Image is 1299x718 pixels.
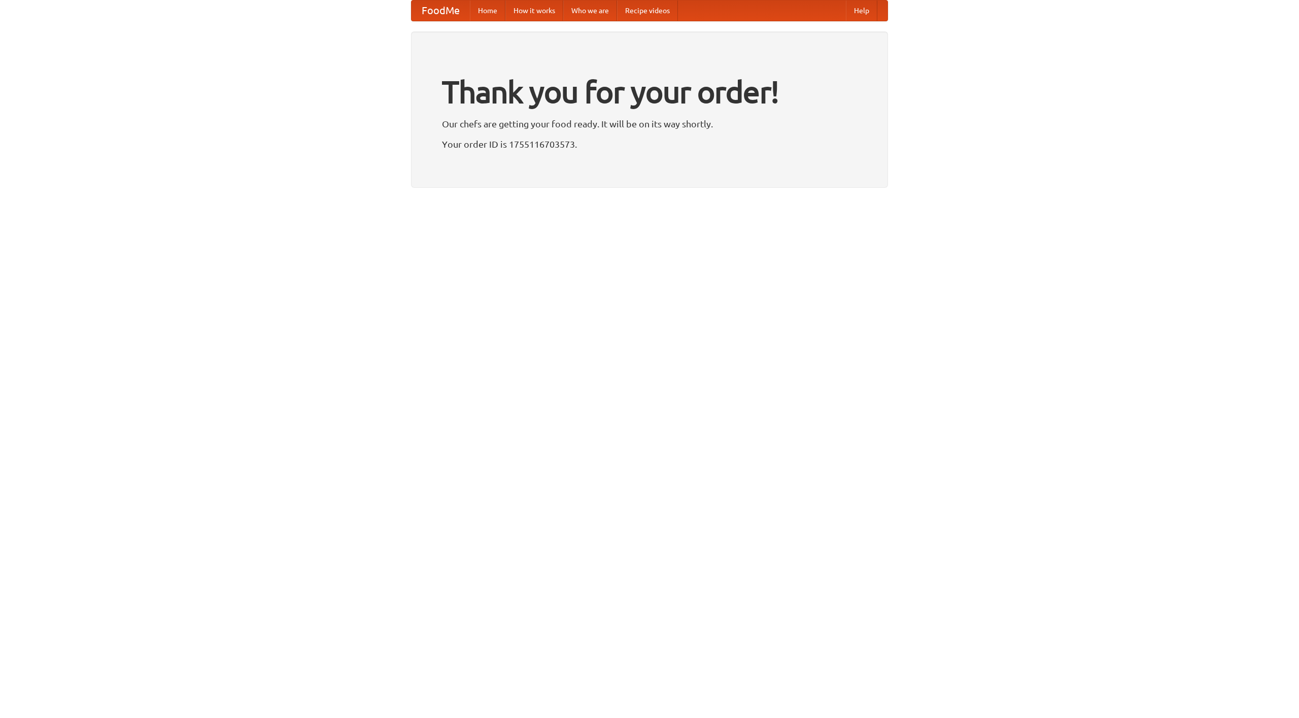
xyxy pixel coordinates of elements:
a: Home [470,1,505,21]
a: How it works [505,1,563,21]
p: Your order ID is 1755116703573. [442,136,857,152]
p: Our chefs are getting your food ready. It will be on its way shortly. [442,116,857,131]
a: Help [846,1,877,21]
a: Who we are [563,1,617,21]
a: FoodMe [412,1,470,21]
a: Recipe videos [617,1,678,21]
h1: Thank you for your order! [442,67,857,116]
